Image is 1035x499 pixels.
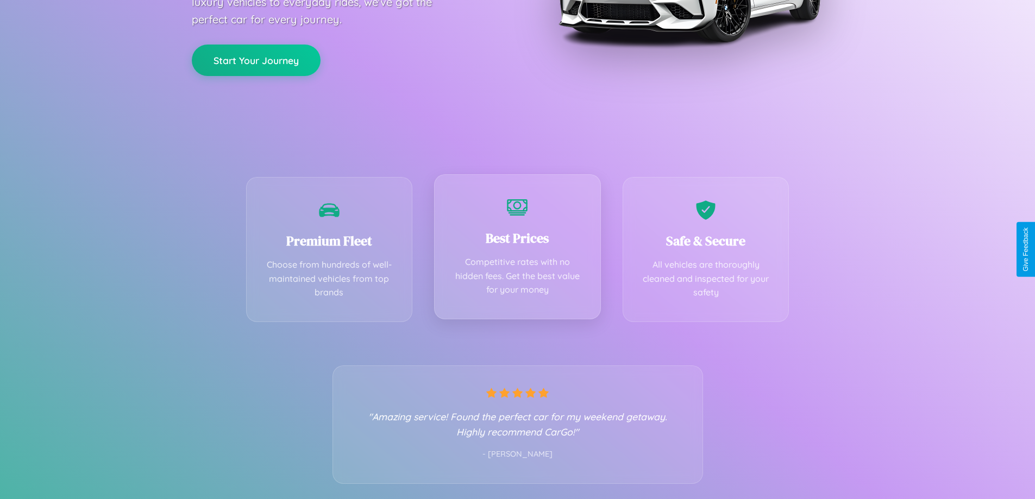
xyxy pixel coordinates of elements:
div: Give Feedback [1022,228,1030,271]
p: All vehicles are thoroughly cleaned and inspected for your safety [639,258,773,300]
p: - [PERSON_NAME] [355,447,681,462]
h3: Premium Fleet [263,232,396,250]
p: "Amazing service! Found the perfect car for my weekend getaway. Highly recommend CarGo!" [355,409,681,439]
p: Competitive rates with no hidden fees. Get the best value for your money [451,255,584,297]
h3: Safe & Secure [639,232,773,250]
p: Choose from hundreds of well-maintained vehicles from top brands [263,258,396,300]
h3: Best Prices [451,229,584,247]
button: Start Your Journey [192,45,321,76]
